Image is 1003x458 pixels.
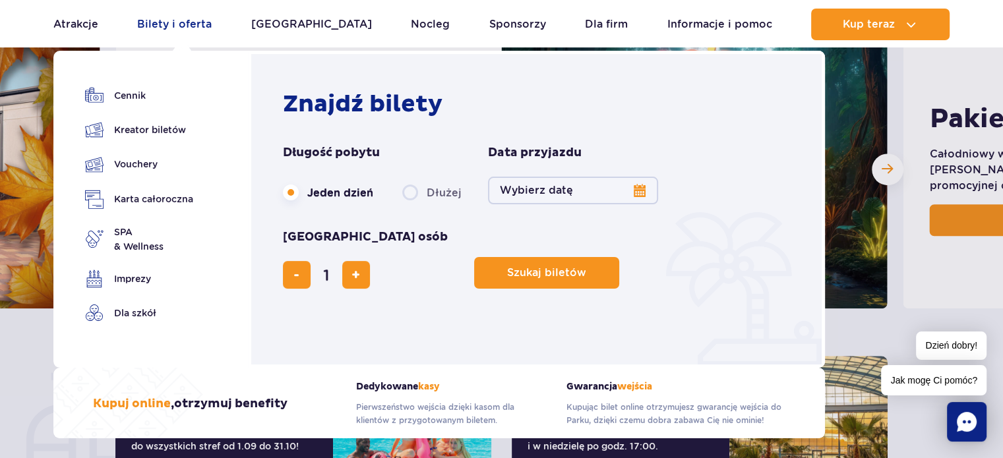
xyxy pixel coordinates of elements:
[916,331,987,360] span: Dzień dobry!
[356,401,547,427] p: Pierwszeństwo wejścia dzięki kasom dla klientów z przygotowanym biletem.
[418,381,440,392] span: kasy
[283,179,373,206] label: Jeden dzień
[85,86,193,105] a: Cennik
[843,18,895,30] span: Kup teraz
[474,257,619,289] button: Szukaj biletów
[488,177,658,204] button: Wybierz datę
[53,9,98,40] a: Atrakcje
[93,396,171,411] span: Kupuj online
[667,9,772,40] a: Informacje i pomoc
[283,145,380,161] span: Długość pobytu
[488,145,582,161] span: Data przyjazdu
[566,401,785,427] p: Kupując bilet online otrzymujesz gwarancję wejścia do Parku, dzięki czemu dobra zabawa Cię nie om...
[311,259,342,291] input: liczba biletów
[356,381,547,392] strong: Dedykowane
[881,365,987,395] span: Jak mogę Ci pomóc?
[283,229,448,245] span: [GEOGRAPHIC_DATA] osób
[85,225,193,254] a: SPA& Wellness
[114,225,164,254] span: SPA & Wellness
[137,9,212,40] a: Bilety i oferta
[489,9,546,40] a: Sponsorzy
[507,267,586,279] span: Szukaj biletów
[811,9,950,40] button: Kup teraz
[283,261,311,289] button: usuń bilet
[342,261,370,289] button: dodaj bilet
[85,190,193,209] a: Karta całoroczna
[93,396,288,412] h3: , otrzymuj benefity
[947,402,987,442] div: Chat
[585,9,628,40] a: Dla firm
[283,145,797,289] form: Planowanie wizyty w Park of Poland
[402,179,462,206] label: Dłużej
[411,9,450,40] a: Nocleg
[85,270,193,288] a: Imprezy
[251,9,372,40] a: [GEOGRAPHIC_DATA]
[85,304,193,322] a: Dla szkół
[617,381,652,392] span: wejścia
[85,155,193,174] a: Vouchery
[566,381,785,392] strong: Gwarancja
[85,121,193,139] a: Kreator biletów
[283,90,797,119] h2: Znajdź bilety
